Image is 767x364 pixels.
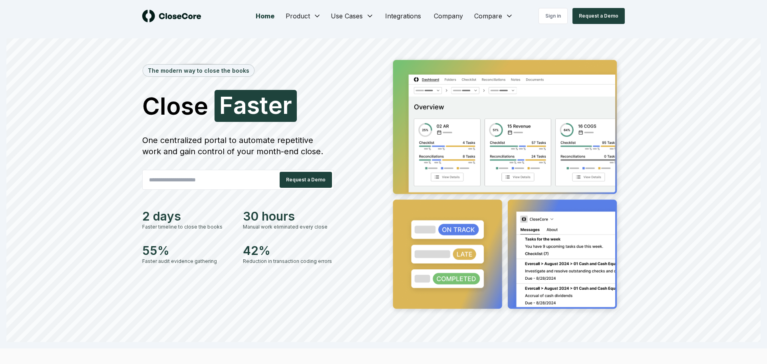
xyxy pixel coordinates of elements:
span: Compare [474,11,502,21]
a: Company [427,8,469,24]
button: Request a Demo [280,172,332,188]
span: r [282,93,292,117]
div: 2 days [142,209,233,223]
div: 42% [243,243,334,258]
img: Jumbotron [387,54,625,317]
span: Close [142,94,208,118]
div: Manual work eliminated every close [243,223,334,231]
button: Compare [469,8,518,24]
span: s [247,93,260,117]
div: 55% [142,243,233,258]
span: F [219,93,233,117]
span: e [268,93,282,117]
a: Sign in [538,8,568,24]
button: Product [281,8,326,24]
span: t [260,93,268,117]
div: Reduction in transaction coding errors [243,258,334,265]
button: Request a Demo [572,8,625,24]
a: Integrations [379,8,427,24]
div: The modern way to close the books [143,65,254,76]
img: logo [142,10,201,22]
div: Faster timeline to close the books [142,223,233,231]
span: Use Cases [331,11,363,21]
span: a [233,93,247,117]
button: Use Cases [326,8,379,24]
div: Faster audit evidence gathering [142,258,233,265]
div: 30 hours [243,209,334,223]
div: One centralized portal to automate repetitive work and gain control of your month-end close. [142,135,334,157]
a: Home [249,8,281,24]
span: Product [286,11,310,21]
